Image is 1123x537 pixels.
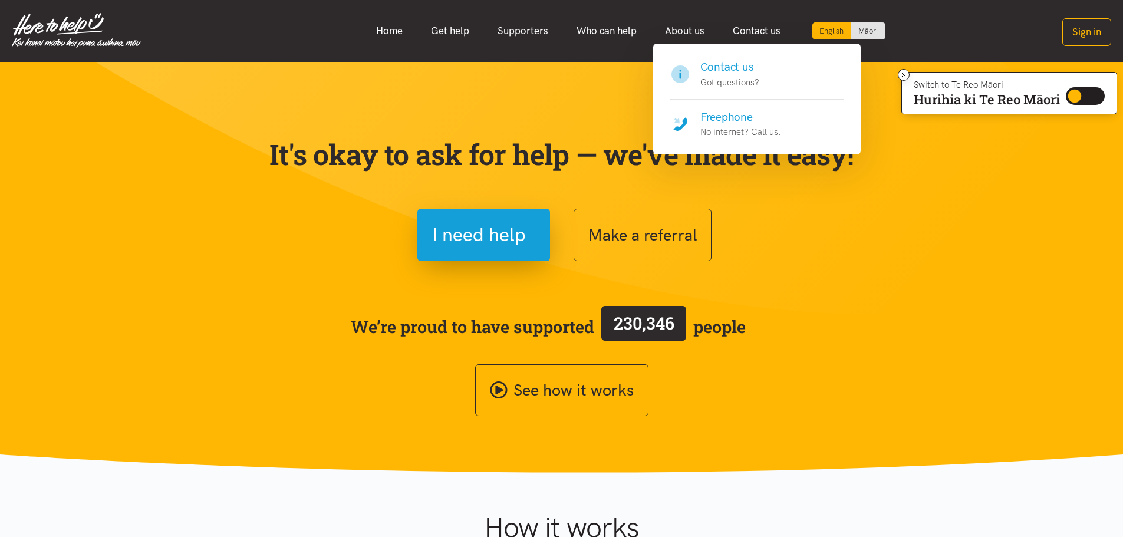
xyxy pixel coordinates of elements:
[700,59,759,75] h4: Contact us
[700,75,759,90] p: Got questions?
[1062,18,1111,46] button: Sign in
[562,18,651,44] a: Who can help
[362,18,417,44] a: Home
[417,209,550,261] button: I need help
[432,220,526,250] span: I need help
[267,137,857,172] p: It's okay to ask for help — we've made it easy!
[700,125,781,139] p: No internet? Call us.
[914,94,1060,105] p: Hurihia ki Te Reo Māori
[719,18,795,44] a: Contact us
[651,18,719,44] a: About us
[594,304,693,350] a: 230,346
[12,13,141,48] img: Home
[653,44,861,154] div: Contact us
[614,312,674,334] span: 230,346
[670,100,844,140] a: Freephone No internet? Call us.
[483,18,562,44] a: Supporters
[812,22,885,39] div: Language toggle
[851,22,885,39] a: Switch to Te Reo Māori
[914,81,1060,88] p: Switch to Te Reo Māori
[351,304,746,350] span: We’re proud to have supported people
[670,59,844,100] a: Contact us Got questions?
[417,18,483,44] a: Get help
[700,109,781,126] h4: Freephone
[812,22,851,39] div: Current language
[574,209,712,261] button: Make a referral
[475,364,648,417] a: See how it works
